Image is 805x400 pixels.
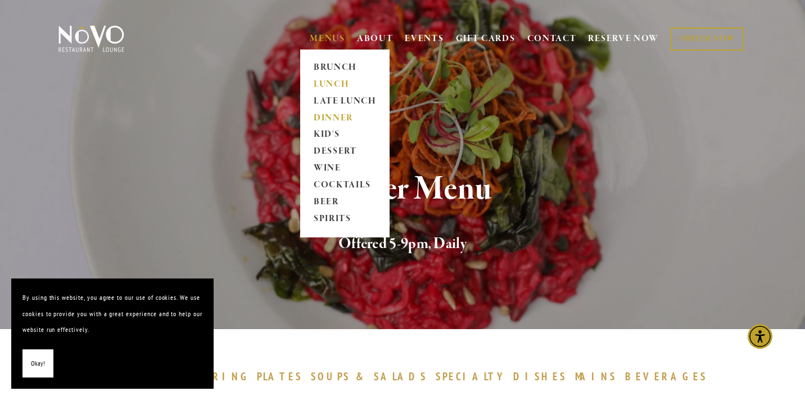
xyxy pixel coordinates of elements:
[513,370,567,383] span: DISHES
[310,177,380,194] a: COCKTAILS
[575,370,623,383] a: MAINS
[77,171,728,208] h1: Dinner Menu
[575,370,617,383] span: MAINS
[11,278,214,389] section: Cookie banner
[310,127,380,143] a: KID'S
[22,290,202,338] p: By using this website, you agree to our use of cookies. We use cookies to provide you with a grea...
[748,324,772,349] div: Accessibility Menu
[310,211,380,228] a: SPIRITS
[310,160,380,177] a: WINE
[311,370,350,383] span: SOUPS
[22,349,53,378] button: Okay!
[625,370,713,383] a: BEVERAGES
[310,110,380,127] a: DINNER
[456,28,515,50] a: GIFT CARDS
[588,28,659,50] a: RESERVE NOW
[311,370,433,383] a: SOUPS&SALADS
[310,59,380,76] a: BRUNCH
[310,76,380,93] a: LUNCH
[310,194,380,211] a: BEER
[374,370,428,383] span: SALADS
[56,25,126,53] img: Novo Restaurant &amp; Lounge
[310,33,345,44] a: MENUS
[310,93,380,110] a: LATE LUNCH
[527,28,577,50] a: CONTACT
[183,370,308,383] a: SHARINGPLATES
[625,370,707,383] span: BEVERAGES
[357,33,394,44] a: ABOUT
[310,143,380,160] a: DESSERT
[77,232,728,256] h2: Offered 5-9pm, Daily
[31,356,45,372] span: Okay!
[436,370,508,383] span: SPECIALTY
[405,33,444,44] a: EVENTS
[356,370,368,383] span: &
[183,370,252,383] span: SHARING
[670,28,744,51] a: ORDER NOW
[436,370,572,383] a: SPECIALTYDISHES
[257,370,302,383] span: PLATES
